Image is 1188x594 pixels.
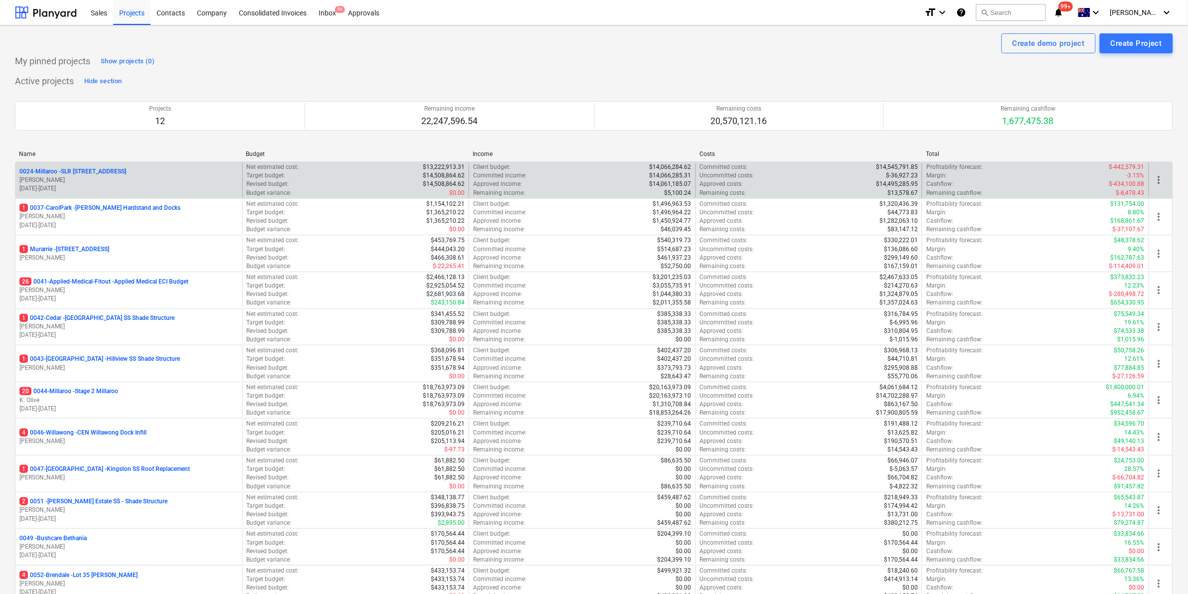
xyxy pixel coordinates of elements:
[473,372,525,381] p: Remaining income :
[247,225,292,234] p: Budget variance :
[19,212,238,221] p: [PERSON_NAME]
[473,282,526,290] p: Committed income :
[247,310,299,318] p: Net estimated cost :
[19,497,28,505] span: 2
[661,262,691,271] p: $52,750.00
[658,254,691,262] p: $461,937.23
[247,236,299,245] p: Net estimated cost :
[426,208,465,217] p: $1,365,210.22
[956,6,966,18] i: Knowledge base
[1125,282,1145,290] p: 12.23%
[1054,6,1064,18] i: notifications
[449,372,465,381] p: $0.00
[711,115,767,127] p: 20,570,121.16
[473,150,691,157] div: Income
[926,200,983,208] p: Profitability forecast :
[884,282,918,290] p: $214,270.63
[926,254,953,262] p: Cashflow :
[926,372,983,381] p: Remaining cashflow :
[879,290,918,298] p: $1,324,879.05
[426,273,465,282] p: $2,466,128.13
[19,396,238,405] p: K. Olive
[19,150,238,157] div: Name
[19,465,28,473] span: 1
[700,327,743,335] p: Approved costs :
[473,254,522,262] p: Approved income :
[473,225,525,234] p: Remaining income :
[473,208,526,217] p: Committed income :
[658,327,691,335] p: $385,338.33
[19,429,28,437] span: 4
[15,75,74,87] p: Active projects
[700,364,743,372] p: Approved costs :
[926,298,983,307] p: Remaining cashflow :
[936,6,948,18] i: keyboard_arrow_down
[15,55,90,67] p: My pinned projects
[19,245,109,254] p: Murarrie - [STREET_ADDRESS]
[926,262,983,271] p: Remaining cashflow :
[653,282,691,290] p: $3,055,735.91
[19,465,238,482] div: 10047-[GEOGRAPHIC_DATA] -Kingston SS Roof Replacement[PERSON_NAME]
[924,6,936,18] i: format_size
[473,163,510,171] p: Client budget :
[247,180,289,188] p: Revised budget :
[926,245,947,254] p: Margin :
[1111,298,1145,307] p: $654,330.95
[887,372,918,381] p: $55,770.06
[926,335,983,344] p: Remaining cashflow :
[335,6,345,13] span: 9+
[1118,335,1145,344] p: $1,015.96
[473,298,525,307] p: Remaining income :
[19,497,168,506] p: 0051 - [PERSON_NAME] Estate SS - Shade Structure
[19,515,238,523] p: [DATE] - [DATE]
[449,335,465,344] p: $0.00
[700,335,746,344] p: Remaining costs :
[19,497,238,523] div: 20051 -[PERSON_NAME] Estate SS - Shade Structure[PERSON_NAME][DATE]-[DATE]
[700,163,748,171] p: Committed costs :
[1153,174,1165,186] span: more_vert
[976,4,1046,21] button: Search
[423,171,465,180] p: $14,508,864.62
[19,429,147,437] p: 0046-Willawong - CEN Willawong Dock Infill
[676,335,691,344] p: $0.00
[700,310,748,318] p: Committed costs :
[423,180,465,188] p: $14,508,864.62
[19,278,238,303] div: 260041-Applied-Medical-Fitout -Applied Medical ECI Budget[PERSON_NAME][DATE]-[DATE]
[700,245,754,254] p: Uncommitted costs :
[473,327,522,335] p: Approved income :
[19,571,138,580] p: 0052-Brendale - Lot 35 [PERSON_NAME]
[247,163,299,171] p: Net estimated cost :
[1110,8,1160,16] span: [PERSON_NAME]
[700,298,746,307] p: Remaining costs :
[700,236,748,245] p: Committed costs :
[19,355,238,372] div: 10043-[GEOGRAPHIC_DATA] -Hillview SS Shade Structure[PERSON_NAME]
[884,310,918,318] p: $316,784.95
[19,204,180,212] p: 0037-CarolPark - [PERSON_NAME] Hardstand and Docks
[700,189,746,197] p: Remaining costs :
[650,180,691,188] p: $14,061,185.07
[431,298,465,307] p: $243,150.84
[1090,6,1102,18] i: keyboard_arrow_down
[926,346,983,355] p: Profitability forecast :
[473,318,526,327] p: Committed income :
[1116,189,1145,197] p: $-8,478.43
[19,245,238,262] div: 1Murarrie -[STREET_ADDRESS][PERSON_NAME]
[700,171,754,180] p: Uncommitted costs :
[1002,33,1096,53] button: Create demo project
[653,208,691,217] p: $1,496,964.22
[247,335,292,344] p: Budget variance :
[700,273,748,282] p: Committed costs :
[19,534,87,543] p: 0049 - Bushcare Bethania
[1153,541,1165,553] span: more_vert
[658,318,691,327] p: $385,338.33
[889,335,918,344] p: $-1,015.96
[1114,310,1145,318] p: $75,549.34
[19,355,28,363] span: 1
[1113,372,1145,381] p: $-27,126.59
[19,534,238,560] div: 0049 -Bushcare Bethania[PERSON_NAME][DATE]-[DATE]
[884,262,918,271] p: $167,159.01
[431,236,465,245] p: $453,769.75
[653,290,691,298] p: $1,044,380.33
[19,167,126,176] p: 0024-Millaroo - SLR [STREET_ADDRESS]
[1109,180,1145,188] p: $-434,100.88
